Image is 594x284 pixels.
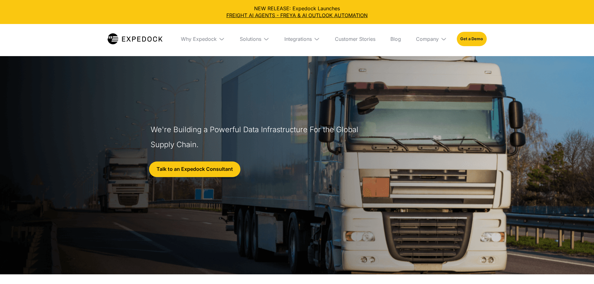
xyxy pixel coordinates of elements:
a: FREIGHT AI AGENTS - FREYA & AI OUTLOOK AUTOMATION [5,12,589,19]
div: Solutions [240,36,261,42]
div: Why Expedock [181,36,217,42]
a: Blog [385,24,406,54]
a: Get a Demo [457,32,486,46]
a: Customer Stories [330,24,380,54]
a: Talk to an Expedock Consultant [149,161,240,177]
h1: We're Building a Powerful Data Infrastructure For the Global Supply Chain. [151,122,361,152]
div: Integrations [284,36,312,42]
div: NEW RELEASE: Expedock Launches [5,5,589,19]
div: Company [416,36,439,42]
